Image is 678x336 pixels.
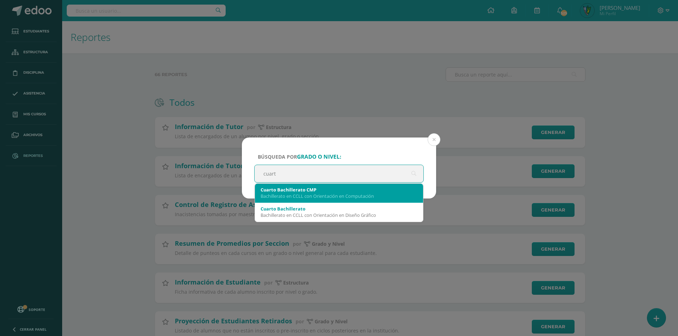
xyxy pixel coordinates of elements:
span: Búsqueda por [258,153,341,160]
div: Bachillerato en CCLL con Orientación en Diseño Gráfico [261,212,417,218]
div: Cuarto Bachillerato [261,206,417,212]
strong: grado o nivel: [297,153,341,160]
button: Close (Esc) [428,133,440,146]
input: ej. Primero primaria, etc. [255,165,423,182]
div: Cuarto Bachillerato CMP [261,187,417,193]
div: Bachillerato en CCLL con Orientación en Computación [261,193,417,199]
